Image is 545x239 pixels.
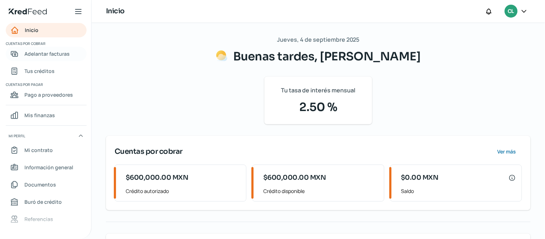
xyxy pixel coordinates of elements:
[6,40,86,47] span: Cuentas por cobrar
[277,35,360,45] span: Jueves, 4 de septiembre 2025
[24,146,53,155] span: Mi contrato
[9,133,25,139] span: Mi perfil
[498,149,516,154] span: Ver más
[24,180,56,189] span: Documentos
[24,66,55,75] span: Tus créditos
[281,85,356,96] span: Tu tasa de interés mensual
[126,173,189,183] span: $600,000.00 MXN
[263,187,378,196] span: Crédito disponible
[24,215,53,224] span: Referencias
[216,50,227,61] img: Saludos
[6,178,87,192] a: Documentos
[263,173,326,183] span: $600,000.00 MXN
[233,49,421,64] span: Buenas tardes, [PERSON_NAME]
[6,88,87,102] a: Pago a proveedores
[24,49,70,58] span: Adelantar facturas
[25,26,38,35] span: Inicio
[24,197,62,206] span: Buró de crédito
[401,173,439,183] span: $0.00 MXN
[491,144,522,159] button: Ver más
[6,195,87,209] a: Buró de crédito
[6,64,87,78] a: Tus créditos
[273,98,364,116] span: 2.50 %
[6,81,86,88] span: Cuentas por pagar
[6,212,87,226] a: Referencias
[115,146,183,157] span: Cuentas por cobrar
[24,111,55,120] span: Mis finanzas
[106,6,125,17] h1: Inicio
[6,47,87,61] a: Adelantar facturas
[401,187,516,196] span: Saldo
[24,90,73,99] span: Pago a proveedores
[6,108,87,123] a: Mis finanzas
[126,187,240,196] span: Crédito autorizado
[6,23,87,37] a: Inicio
[6,160,87,175] a: Información general
[24,163,73,172] span: Información general
[508,7,514,16] span: CL
[6,143,87,157] a: Mi contrato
